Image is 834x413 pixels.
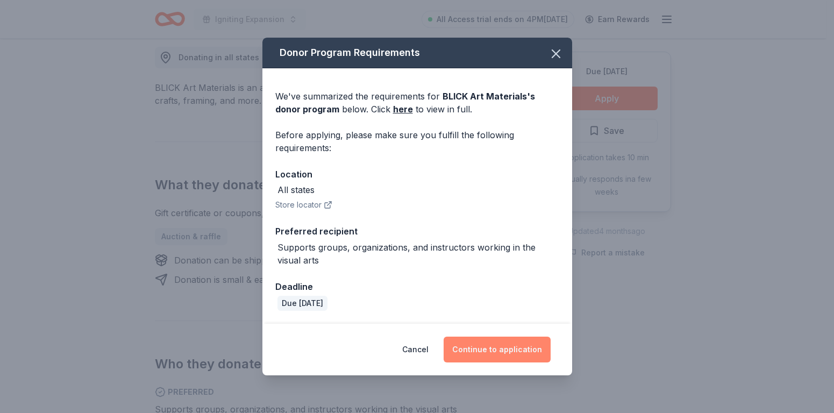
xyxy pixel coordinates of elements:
div: Donor Program Requirements [262,38,572,68]
div: All states [277,183,315,196]
a: here [393,103,413,116]
div: Supports groups, organizations, and instructors working in the visual arts [277,241,559,267]
button: Continue to application [444,337,551,362]
div: We've summarized the requirements for below. Click to view in full. [275,90,559,116]
div: Before applying, please make sure you fulfill the following requirements: [275,129,559,154]
div: Preferred recipient [275,224,559,238]
div: Location [275,167,559,181]
button: Store locator [275,198,332,211]
div: Deadline [275,280,559,294]
div: Due [DATE] [277,296,327,311]
button: Cancel [402,337,429,362]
